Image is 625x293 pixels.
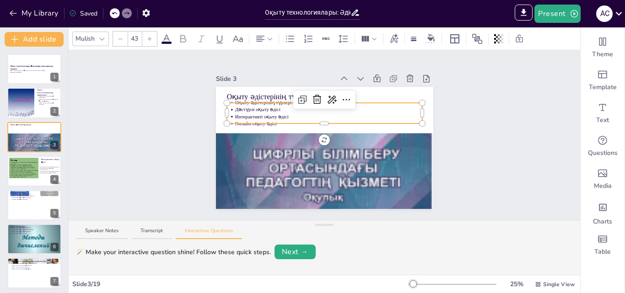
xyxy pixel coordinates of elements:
[50,209,59,218] div: 5
[50,107,59,116] div: 2
[594,181,612,191] span: Media
[50,73,59,81] div: 1
[588,149,618,158] span: Questions
[12,263,59,265] p: Оқыту технологияларының артықшылықтары
[69,9,97,18] div: Saved
[12,198,59,200] p: Онлайн оқыту әдісін қолдану
[581,97,625,130] div: Add text boxes
[581,229,625,261] div: Add a table
[7,6,62,21] button: My Library
[506,279,528,289] div: 25 %
[7,122,61,152] div: 3
[581,196,625,229] div: Add charts and graphs
[41,158,60,164] p: Интерактивті оқыту әдісі
[592,50,613,59] span: Theme
[76,247,271,257] div: 🪄 Make your interactive question shine! Follow these quick steps.
[265,6,350,19] input: Insert title
[7,88,61,118] div: 2
[12,230,59,232] p: Аралас оқыту әдісінің кемшіліктері
[515,5,533,23] span: Export to PowerPoint
[12,227,59,229] p: Аралас оқыту әдісінің анықтамасы
[409,32,419,46] div: Border settings
[216,74,334,84] div: Slide 3
[235,114,288,119] span: Интерактивті оқыту әдісі
[581,31,625,64] div: Change the overall theme
[424,34,438,43] div: Background color
[387,32,401,46] div: Text effects
[226,92,422,102] p: Оқыту әдістерінің түрлері
[74,32,97,45] div: Mulish
[50,141,59,149] div: 3
[581,163,625,196] div: Add images, graphics, shapes or video
[235,107,280,112] span: Дәстүрлі оқыту әдісі
[12,195,59,197] p: Онлайн оқыту әдісінің артықшылықтары
[10,191,59,194] p: Онлайн оқыту әдісі
[359,32,379,46] div: Column Count
[5,32,64,47] button: Add slide
[50,243,59,251] div: 6
[581,130,625,163] div: Get real-time input from your audience
[543,280,575,288] span: Single View
[596,116,609,125] span: Text
[12,232,59,234] p: Аралас оқыту әдісін қолдану
[472,33,483,44] span: Position
[76,227,128,240] button: Speaker Notes
[12,229,59,230] p: Аралас оқыту әдісінің артықшылықтары
[593,217,612,226] span: Charts
[12,268,59,270] p: Оқыту технологияларының маңызы
[594,247,611,256] span: Table
[10,123,59,126] p: Оқыту әдістерінің түрлері
[40,166,59,168] p: Интерактивті оқыту әдісінің анықтамасы
[7,224,61,254] div: 6
[596,5,613,22] div: А С
[39,102,59,105] p: Оқыту технологияларының тиімділігі
[596,5,613,23] button: А С
[7,156,61,186] div: 4
[10,71,59,73] p: Generated with [URL]
[7,54,61,84] div: 1
[12,197,59,198] p: Онлайн оқыту әдісінің кемшіліктері
[235,100,291,106] span: Оқыту әдістерінің түрлері
[275,245,316,259] button: Next →
[72,279,409,289] div: Slide 3 / 19
[10,260,59,263] p: Оқыту технологияларының артықшылықтары
[50,277,59,286] div: 7
[589,83,617,92] span: Template
[39,98,59,100] p: Оқыту технологияларының мақсаты
[10,65,53,70] strong: Оқыту технологиялары: Әдістердің салыстырмалы талдауы
[10,70,59,72] p: Оқыту технологиясы мен әдістеріне салыстырмалы талдау жүргізу.
[581,64,625,97] div: Add ready made slides
[40,171,59,172] p: Интерактивті оқыту әдісінің кемшіліктері
[7,258,61,288] div: 7
[50,175,59,184] div: 4
[7,190,61,220] div: 5
[10,225,59,228] p: Аралас оқыту әдісі
[176,227,242,240] button: Interactive Questions
[534,5,580,23] button: Present
[39,95,59,98] p: Оқыту технологияларының анықтамасы
[37,89,59,96] p: Оқыту технологияларының анықтамасы
[12,265,59,266] p: Оқыту технологияларының тиімділігі
[39,100,59,102] p: Әдістердің түрлері
[12,266,59,268] p: Оқыту технологияларын қолдану
[235,121,276,127] span: Онлайн оқыту әдісі
[12,193,59,195] p: Онлайн оқыту әдісінің анықтамасы
[447,32,462,46] div: Layout
[131,227,172,240] button: Transcript
[40,172,59,174] p: Интерактивті оқыту әдісін қолдану
[40,168,59,170] p: Интерактивті оқыту әдісінің артықшылықтары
